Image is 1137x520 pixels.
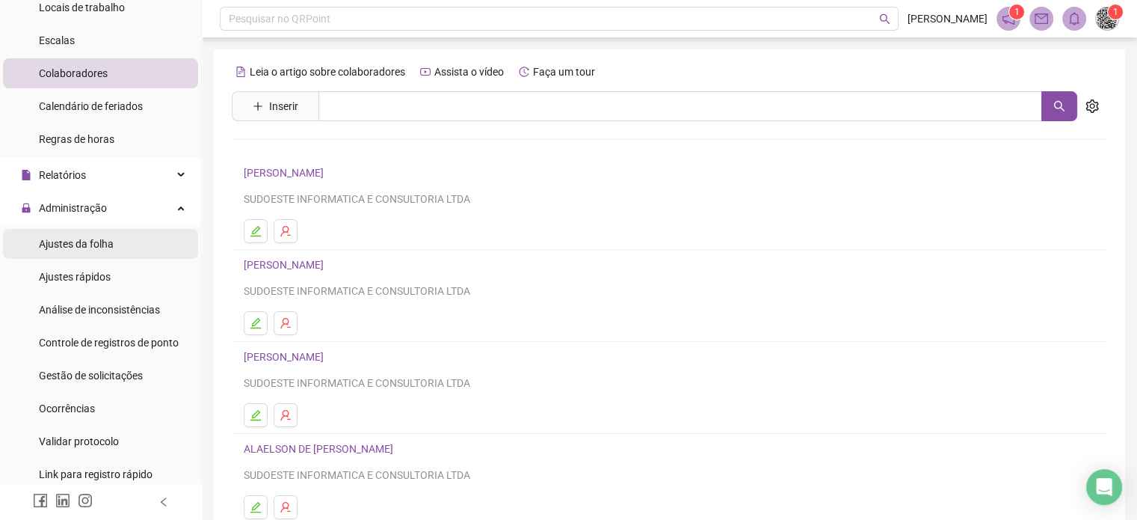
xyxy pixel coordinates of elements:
[39,100,143,112] span: Calendário de feriados
[39,34,75,46] span: Escalas
[55,493,70,508] span: linkedin
[250,501,262,513] span: edit
[21,203,31,213] span: lock
[39,67,108,79] span: Colaboradores
[21,170,31,180] span: file
[250,317,262,329] span: edit
[253,101,263,111] span: plus
[39,1,125,13] span: Locais de trabalho
[280,317,292,329] span: user-delete
[39,238,114,250] span: Ajustes da folha
[39,304,160,316] span: Análise de inconsistências
[519,67,529,77] span: history
[250,66,405,78] span: Leia o artigo sobre colaboradores
[1053,100,1065,112] span: search
[39,435,119,447] span: Validar protocolo
[39,403,95,415] span: Ocorrências
[39,468,152,480] span: Link para registro rápido
[244,191,1095,207] div: SUDOESTE INFORMATICA E CONSULTORIA LTDA
[908,10,987,27] span: [PERSON_NAME]
[244,283,1095,299] div: SUDOESTE INFORMATICA E CONSULTORIA LTDA
[244,167,328,179] a: [PERSON_NAME]
[244,443,398,455] a: ALAELSON DE [PERSON_NAME]
[39,337,179,349] span: Controle de registros de ponto
[244,259,328,271] a: [PERSON_NAME]
[235,67,246,77] span: file-text
[280,409,292,421] span: user-delete
[39,133,114,145] span: Regras de horas
[158,497,169,507] span: left
[1108,4,1123,19] sup: Atualize o seu contato no menu Meus Dados
[244,375,1095,391] div: SUDOESTE INFORMATICA E CONSULTORIA LTDA
[1113,7,1118,17] span: 1
[1086,469,1122,505] div: Open Intercom Messenger
[39,202,107,214] span: Administração
[269,98,298,114] span: Inserir
[280,501,292,513] span: user-delete
[250,409,262,421] span: edit
[250,225,262,237] span: edit
[244,351,328,363] a: [PERSON_NAME]
[1067,12,1081,25] span: bell
[39,271,111,283] span: Ajustes rápidos
[533,66,595,78] span: Faça um tour
[1002,12,1015,25] span: notification
[39,370,143,382] span: Gestão de solicitações
[33,493,48,508] span: facebook
[1035,12,1048,25] span: mail
[1009,4,1024,19] sup: 1
[420,67,431,77] span: youtube
[434,66,504,78] span: Assista o vídeo
[78,493,93,508] span: instagram
[1085,100,1099,113] span: setting
[1096,7,1118,30] img: 67162
[244,467,1095,483] div: SUDOESTE INFORMATICA E CONSULTORIA LTDA
[241,94,310,118] button: Inserir
[1014,7,1020,17] span: 1
[280,225,292,237] span: user-delete
[39,169,86,181] span: Relatórios
[879,13,890,25] span: search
